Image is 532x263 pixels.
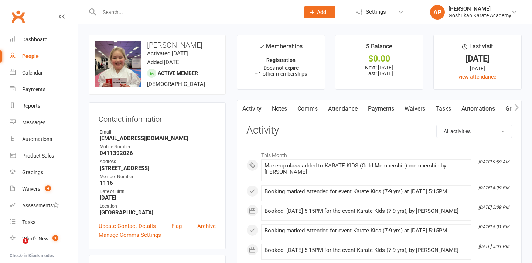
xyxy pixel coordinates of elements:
div: Product Sales [22,153,54,159]
a: Dashboard [10,31,78,48]
a: view attendance [458,74,496,80]
h3: [PERSON_NAME] [95,41,219,49]
a: Tasks [430,100,456,117]
span: Add [317,9,326,15]
div: Payments [22,86,45,92]
a: People [10,48,78,65]
div: Member Number [100,173,216,180]
span: Does not expire [263,65,299,71]
div: Booking marked Attended for event Karate Kids (7-9 yrs) at [DATE] 5:15PM [265,188,468,195]
div: Dashboard [22,37,48,42]
strong: [EMAIL_ADDRESS][DOMAIN_NAME] [100,135,216,142]
div: Waivers [22,186,40,192]
div: $0.00 [342,55,416,63]
div: Calendar [22,70,43,76]
div: Email [100,129,216,136]
div: [PERSON_NAME] [449,6,511,12]
a: Automations [10,131,78,148]
h3: Contact information [99,112,216,123]
a: Tasks [10,214,78,231]
a: Comms [292,100,323,117]
i: [DATE] 5:09 PM [478,185,509,190]
a: Clubworx [9,7,27,26]
i: [DATE] 5:01 PM [478,244,509,249]
div: Make-up class added to KARATE KIDS (Gold Membership) membership by [PERSON_NAME] [265,163,468,175]
i: [DATE] 5:01 PM [478,224,509,229]
strong: [GEOGRAPHIC_DATA] [100,209,216,216]
div: Goshukan Karate Academy [449,12,511,19]
span: 4 [45,185,51,191]
a: Flag [171,222,182,231]
img: image1725522304.png [95,41,141,87]
a: Manage Comms Settings [99,231,161,239]
a: Archive [197,222,216,231]
div: $ Balance [366,42,392,55]
h3: Activity [246,125,512,136]
div: Messages [22,120,45,125]
div: [DATE] [440,65,515,73]
div: Memberships [259,42,303,55]
span: [DEMOGRAPHIC_DATA] [147,81,205,87]
span: Settings [366,4,386,20]
button: Add [304,6,335,18]
div: Tasks [22,219,35,225]
li: This Month [246,148,512,159]
span: Active member [158,70,198,76]
span: + 1 other memberships [255,71,307,77]
a: Assessments [10,197,78,214]
div: People [22,53,39,59]
div: Location [100,203,216,210]
a: Calendar [10,65,78,81]
input: Search... [97,7,294,17]
div: Booked: [DATE] 5:15PM for the event Karate Kids (7-9 yrs), by [PERSON_NAME] [265,208,468,214]
a: Notes [267,100,292,117]
a: Payments [363,100,399,117]
a: Activity [237,100,267,117]
a: Reports [10,98,78,114]
strong: 1116 [100,180,216,186]
a: Messages [10,114,78,131]
strong: [DATE] [100,194,216,201]
a: Automations [456,100,500,117]
div: Gradings [22,169,43,175]
div: AP [430,5,445,20]
div: Mobile Number [100,143,216,150]
div: Automations [22,136,52,142]
div: Booking marked Attended for event Karate Kids (7-9 yrs) at [DATE] 5:15PM [265,228,468,234]
a: Waivers [399,100,430,117]
i: ✓ [259,43,264,50]
strong: [STREET_ADDRESS] [100,165,216,172]
div: [DATE] [440,55,515,63]
strong: Registration [266,57,296,63]
div: Booked: [DATE] 5:15PM for the event Karate Kids (7-9 yrs), by [PERSON_NAME] [265,247,468,253]
iframe: Intercom live chat [7,238,25,256]
a: Payments [10,81,78,98]
a: Attendance [323,100,363,117]
a: Waivers 4 [10,181,78,197]
i: [DATE] 9:59 AM [478,159,509,165]
div: Last visit [462,42,493,55]
span: 1 [52,235,58,241]
p: Next: [DATE] Last: [DATE] [342,65,416,76]
time: Activated [DATE] [147,50,188,57]
time: Added [DATE] [147,59,181,66]
a: Gradings [10,164,78,181]
div: Date of Birth [100,188,216,195]
strong: 0411392026 [100,150,216,156]
a: What's New1 [10,231,78,247]
div: Reports [22,103,40,109]
a: Update Contact Details [99,222,156,231]
div: Assessments [22,203,59,208]
div: What's New [22,236,49,242]
div: Address [100,158,216,165]
i: [DATE] 5:09 PM [478,205,509,210]
a: Product Sales [10,148,78,164]
span: 1 [23,238,28,244]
